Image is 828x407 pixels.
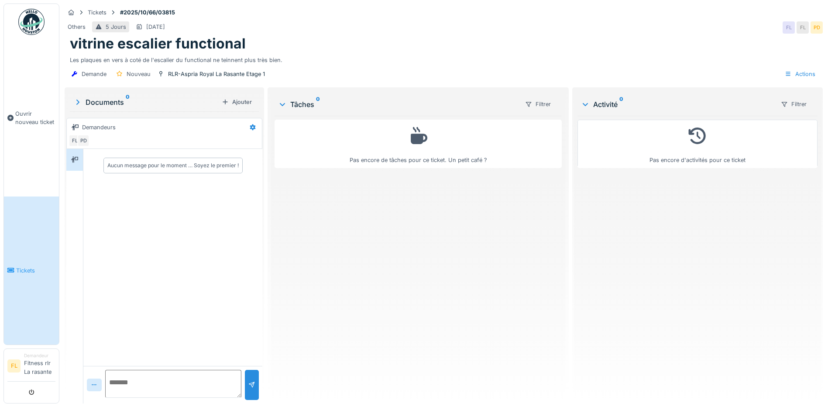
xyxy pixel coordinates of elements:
div: FL [69,135,81,147]
div: RLR-Aspria Royal La Rasante Etage 1 [168,70,265,78]
div: PD [77,135,89,147]
div: Filtrer [521,98,555,110]
li: FL [7,359,21,373]
div: Demande [82,70,107,78]
span: Ouvrir nouveau ticket [15,110,55,126]
a: FL DemandeurFitness rlr La rasante [7,352,55,382]
div: Pas encore de tâches pour ce ticket. Un petit café ? [280,124,556,164]
li: Fitness rlr La rasante [24,352,55,379]
sup: 0 [126,97,130,107]
a: Tickets [4,197,59,345]
sup: 0 [619,99,623,110]
div: Demandeurs [82,123,116,131]
div: [DATE] [146,23,165,31]
img: Badge_color-CXgf-gQk.svg [18,9,45,35]
a: Ouvrir nouveau ticket [4,40,59,197]
div: Nouveau [127,70,151,78]
div: Pas encore d'activités pour ce ticket [583,124,812,164]
div: Actions [781,68,819,80]
div: Others [68,23,86,31]
div: Tâches [278,99,518,110]
strong: #2025/10/66/03815 [117,8,179,17]
h1: vitrine escalier functional [70,35,246,52]
div: Tickets [88,8,107,17]
span: Tickets [16,266,55,275]
div: FL [783,21,795,34]
div: Activité [581,99,773,110]
div: FL [797,21,809,34]
div: PD [811,21,823,34]
div: Les plaques en vers à coté de l'escalier du functional ne teinnent plus très bien. [70,52,818,64]
div: Documents [73,97,218,107]
sup: 0 [316,99,320,110]
div: Demandeur [24,352,55,359]
div: 5 Jours [106,23,126,31]
div: Aucun message pour le moment … Soyez le premier ! [107,162,239,169]
div: Ajouter [218,96,255,108]
div: Filtrer [777,98,811,110]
